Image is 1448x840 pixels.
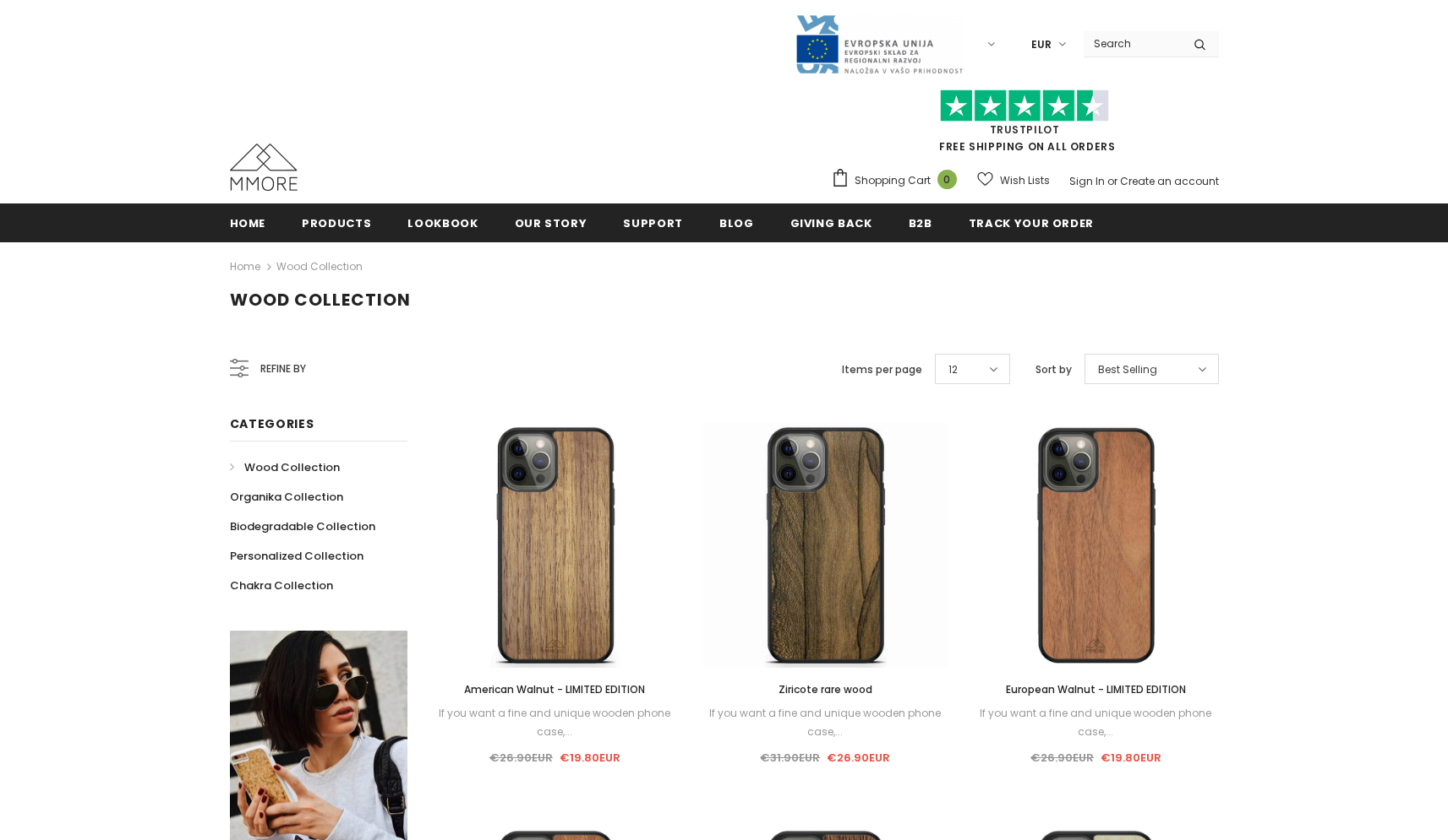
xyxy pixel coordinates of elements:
[790,215,872,231] span: Giving back
[842,361,922,378] label: Items per page
[230,541,363,571] a: Personalized Collection
[702,680,948,699] a: Ziricote rare wood
[831,97,1219,154] span: FREE SHIPPING ON ALL ORDERS
[969,215,1094,231] span: Track your order
[973,680,1218,699] a: European Walnut - LIMITED EDITION
[1120,174,1219,188] a: Create an account
[230,518,375,534] span: Biodegradable Collection
[230,203,266,241] a: Home
[909,215,932,231] span: B2B
[855,172,931,189] span: Shopping Cart
[515,215,587,231] span: Our Story
[719,215,754,231] span: Blog
[302,203,371,241] a: Products
[230,215,266,231] span: Home
[977,165,1050,195] a: Wish Lists
[719,203,754,241] a: Blog
[230,415,314,432] span: Categories
[831,168,965,193] a: Shopping Cart 0
[489,750,553,766] span: €26.90EUR
[909,203,932,241] a: B2B
[302,215,371,231] span: Products
[260,360,306,378] span: Refine by
[623,215,683,231] span: support
[230,482,343,512] a: Organika Collection
[244,459,340,475] span: Wood Collection
[1000,172,1050,189] span: Wish Lists
[433,704,678,741] div: If you want a fine and unique wooden phone case,...
[990,122,1060,137] a: Trustpilot
[969,203,1094,241] a: Track your order
[1084,31,1181,56] input: Search Site
[779,682,872,696] span: Ziricote rare wood
[795,36,964,51] a: Javni Razpis
[230,577,333,593] span: Chakra Collection
[760,750,820,766] span: €31.90EUR
[230,453,340,482] a: Wood Collection
[1030,750,1094,766] span: €26.90EUR
[230,571,333,600] a: Chakra Collection
[948,361,958,378] span: 12
[973,704,1218,741] div: If you want a fine and unique wooden phone case,...
[1006,682,1186,696] span: European Walnut - LIMITED EDITION
[827,750,890,766] span: €26.90EUR
[433,680,678,699] a: American Walnut - LIMITED EDITION
[623,203,683,241] a: support
[230,512,375,541] a: Biodegradable Collection
[464,682,645,696] span: American Walnut - LIMITED EDITION
[560,750,620,766] span: €19.80EUR
[940,89,1109,122] img: Trust Pilot Stars
[1107,174,1117,188] span: or
[515,203,587,241] a: Our Story
[1101,750,1161,766] span: €19.80EUR
[702,704,948,741] div: If you want a fine and unique wooden phone case,...
[1035,361,1072,378] label: Sort by
[230,489,343,505] span: Organika Collection
[937,170,957,189] span: 0
[230,257,260,277] a: Home
[230,288,411,312] span: Wood Collection
[230,548,363,564] span: Personalized Collection
[1098,361,1157,378] span: Best Selling
[1031,36,1052,53] span: EUR
[795,14,964,75] img: Javni Razpis
[230,144,298,191] img: MMORE Cases
[407,215,478,231] span: Lookbook
[407,203,478,241] a: Lookbook
[790,203,872,241] a: Giving back
[276,259,363,274] a: Wood Collection
[1069,174,1105,188] a: Sign In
